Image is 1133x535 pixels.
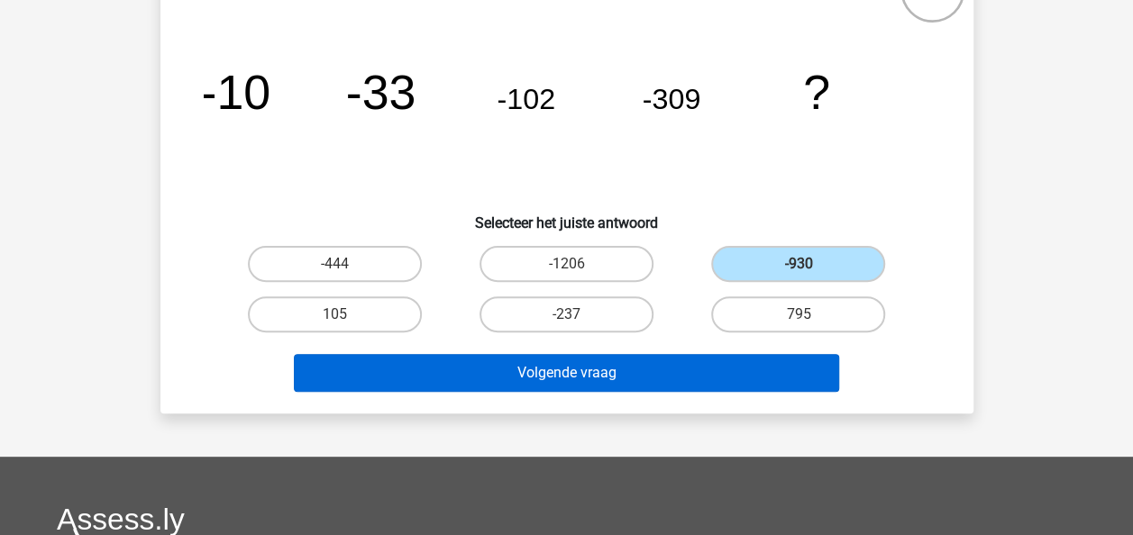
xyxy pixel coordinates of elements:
label: -444 [248,246,422,282]
label: 795 [711,296,885,332]
label: 105 [248,296,422,332]
tspan: -309 [642,83,700,115]
button: Volgende vraag [294,354,839,392]
h6: Selecteer het juiste antwoord [189,200,945,231]
label: -930 [711,246,885,282]
tspan: -33 [345,65,416,119]
tspan: -102 [497,83,555,115]
label: -1206 [480,246,653,282]
tspan: ? [803,65,830,119]
tspan: -10 [200,65,270,119]
label: -237 [480,296,653,332]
